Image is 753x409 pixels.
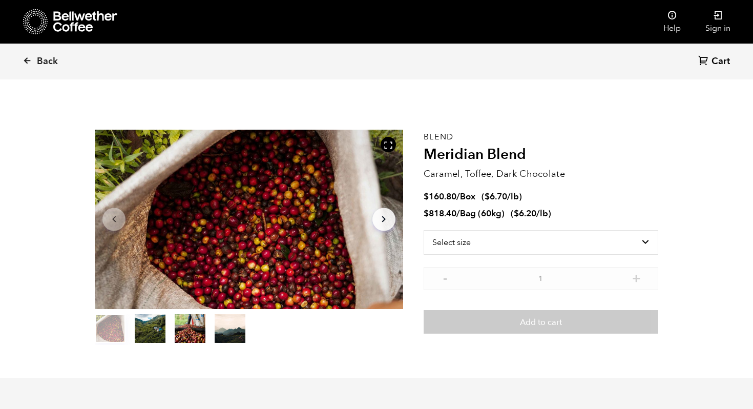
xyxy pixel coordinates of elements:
[485,191,490,202] span: $
[712,55,730,68] span: Cart
[424,191,456,202] bdi: 160.80
[439,272,452,282] button: -
[460,208,505,219] span: Bag (60kg)
[456,208,460,219] span: /
[424,208,429,219] span: $
[485,191,507,202] bdi: 6.70
[507,191,519,202] span: /lb
[37,55,58,68] span: Back
[536,208,548,219] span: /lb
[424,208,456,219] bdi: 818.40
[424,191,429,202] span: $
[511,208,551,219] span: ( )
[630,272,643,282] button: +
[514,208,536,219] bdi: 6.20
[424,146,658,163] h2: Meridian Blend
[424,167,658,181] p: Caramel, Toffee, Dark Chocolate
[514,208,519,219] span: $
[482,191,522,202] span: ( )
[698,55,733,69] a: Cart
[456,191,460,202] span: /
[424,310,658,334] button: Add to cart
[460,191,475,202] span: Box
